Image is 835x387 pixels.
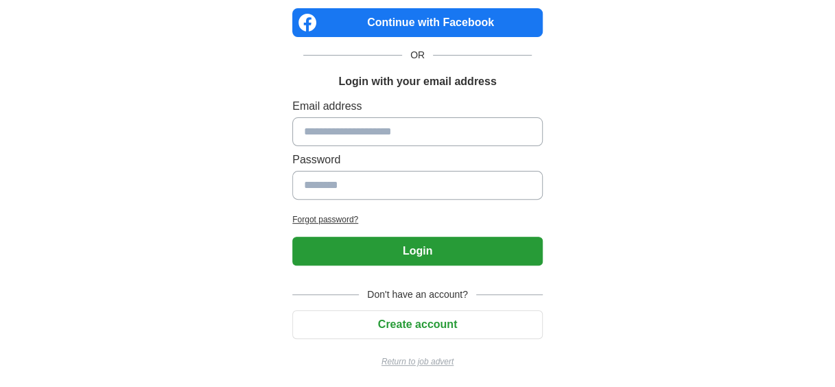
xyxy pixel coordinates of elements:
label: Email address [292,98,543,115]
span: OR [402,48,433,62]
a: Continue with Facebook [292,8,543,37]
span: Don't have an account? [359,288,476,302]
a: Return to job advert [292,355,543,368]
a: Create account [292,318,543,330]
button: Create account [292,310,543,339]
a: Forgot password? [292,213,543,226]
label: Password [292,152,543,168]
h1: Login with your email address [338,73,496,90]
button: Login [292,237,543,266]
